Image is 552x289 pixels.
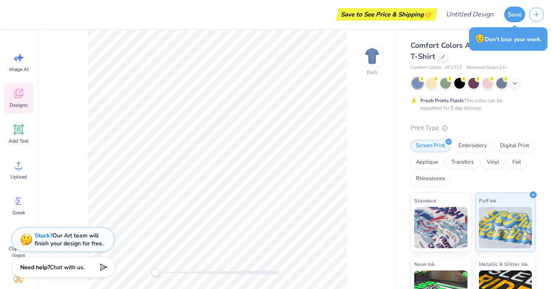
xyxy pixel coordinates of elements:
[414,260,434,268] span: Neon Ink
[9,66,28,73] span: Image AI
[9,102,28,108] span: Designs
[414,207,467,248] img: Standard
[475,33,485,44] span: 😥
[50,263,85,271] span: Chat with us.
[5,245,32,258] span: Clipart & logos
[9,138,28,144] span: Add Text
[151,268,160,277] div: Accessibility label
[467,64,508,71] span: Minimum Order: 24 +
[410,40,533,61] span: Comfort Colors Adult Heavyweight T-Shirt
[445,64,462,71] span: # C1717
[10,174,27,180] span: Upload
[479,260,528,268] span: Metallic & Glitter Ink
[35,232,104,247] div: Our Art team will finish your design for free.
[420,97,522,112] div: This color can be expedited for 5 day delivery.
[364,48,380,64] img: Back
[507,156,526,169] div: Foil
[469,27,547,51] div: Don’t lose your work.
[481,156,505,169] div: Vinyl
[414,196,436,205] span: Standard
[504,7,525,22] button: Save
[420,97,464,104] strong: Fresh Prints Flash:
[410,173,451,185] div: Rhinestones
[12,209,25,216] span: Greek
[35,232,52,240] strong: Stuck?
[410,140,451,152] div: Screen Print
[439,6,500,23] input: Untitled Design
[453,140,492,152] div: Embroidery
[20,263,50,271] strong: Need help?
[410,123,535,133] div: Print Type
[495,140,535,152] div: Digital Print
[410,64,441,71] span: Comfort Colors
[446,156,479,169] div: Transfers
[338,8,435,21] div: Save to See Price & Shipping
[479,207,532,248] img: Puff Ink
[367,68,377,76] div: Back
[410,156,443,169] div: Applique
[424,9,433,19] span: 👉
[479,196,496,205] span: Puff Ink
